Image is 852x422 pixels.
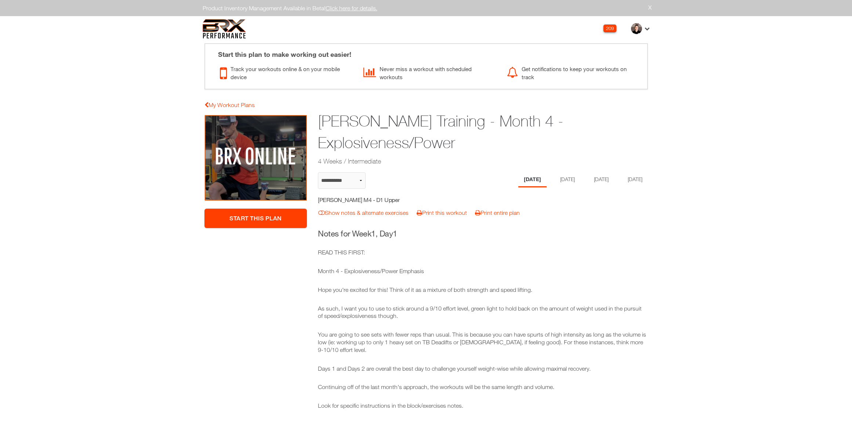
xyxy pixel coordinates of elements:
[318,286,648,294] p: Hope you're excited for this! Think of it as a mixture of both strength and speed lifting.
[318,110,591,154] h1: [PERSON_NAME] Training - Month 4 - Explosiveness/Power
[318,228,648,239] h3: Notes for Week , Day
[318,331,648,353] p: You are going to see sets with fewer reps than usual. This is because you can have spurts of high...
[507,63,639,81] div: Get notifications to keep your workouts on track
[318,157,591,166] h2: 4 Weeks / Intermediate
[204,209,307,228] a: Start This Plan
[318,196,449,204] h5: [PERSON_NAME] M4 - D1 Upper
[318,209,409,216] a: Show notes & alternate exercises
[555,172,580,187] li: Day 2
[475,209,520,216] a: Print entire plan
[588,172,614,187] li: Day 3
[318,402,648,410] p: Look for specific instructions in the block/exercises notes.
[203,19,246,38] img: 6f7da32581c89ca25d665dc3aae533e4f14fe3ef_original.svg
[318,305,648,320] p: As such, I want you to use to stick around a 9/10 effort level, green light to hold back on the a...
[220,63,352,81] div: Track your workouts online & on your mobile device
[318,267,648,275] p: Month 4 - Explosiveness/Power Emphasis
[363,63,496,81] div: Never miss a workout with scheduled workouts
[648,4,652,11] a: X
[204,102,255,108] a: My Workout Plans
[326,5,377,11] a: Click here for details.
[318,365,648,373] p: Days 1 and Days 2 are overall the best day to challenge yourself weight-wise while allowing maxim...
[393,229,397,238] span: 1
[518,172,547,187] li: Day 1
[603,25,616,32] div: 209
[631,23,642,34] img: thumb.jpg
[417,209,467,216] a: Print this workout
[197,4,655,12] div: Product Inventory Management Available in Beta!
[371,229,376,238] span: 1
[622,172,648,187] li: Day 4
[318,383,648,391] p: Continuing off of the last month's approach, the workouts will be the same length and volume.
[318,249,648,256] p: READ THIS FIRST:
[211,44,642,59] div: Start this plan to make working out easier!
[204,115,307,201] img: Owen Stone Training - Month 4 - Explosiveness/Power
